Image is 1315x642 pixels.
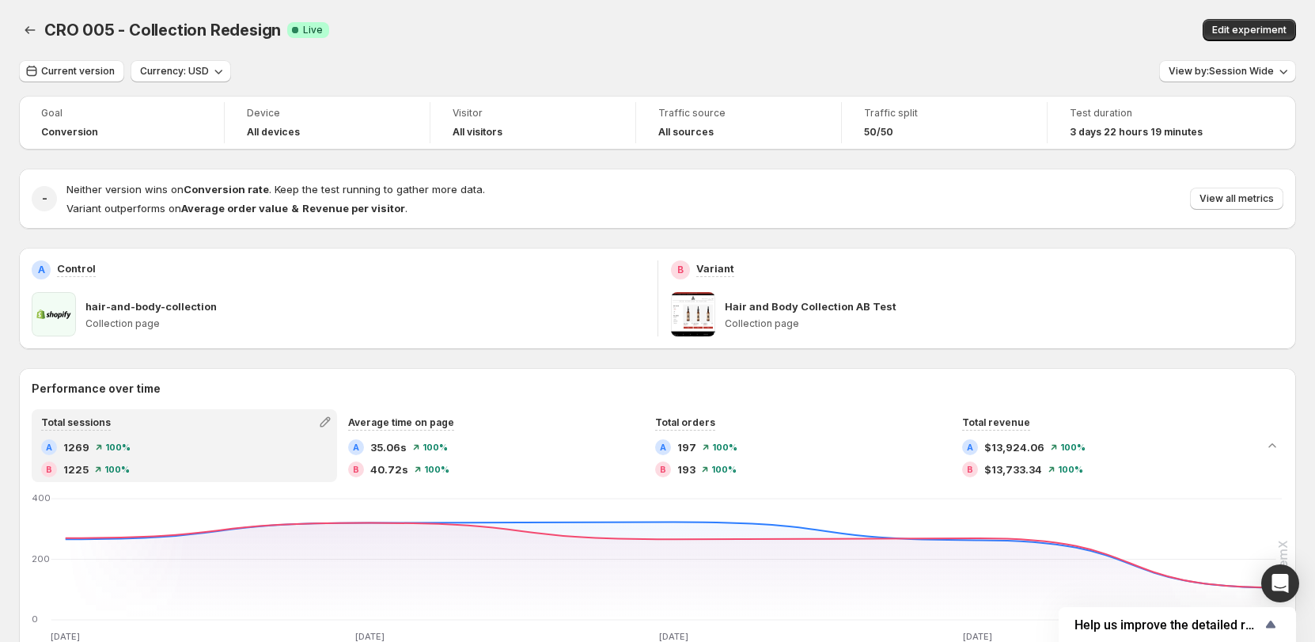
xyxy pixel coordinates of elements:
[66,183,485,196] span: Neither version wins on . Keep the test running to gather more data.
[348,416,454,428] span: Average time on page
[962,416,1030,428] span: Total revenue
[423,443,448,452] span: 100 %
[85,298,217,314] p: hair-and-body-collection
[967,443,973,452] h2: A
[658,126,714,139] h4: All sources
[660,465,666,474] h2: B
[19,19,41,41] button: Back
[247,105,407,140] a: DeviceAll devices
[247,126,300,139] h4: All devices
[63,439,89,455] span: 1269
[453,126,502,139] h4: All visitors
[1058,465,1083,474] span: 100 %
[864,105,1025,140] a: Traffic split50/50
[967,465,973,474] h2: B
[1074,617,1261,633] span: Help us improve the detailed report for A/B campaigns
[1169,65,1274,78] span: View by: Session Wide
[725,298,896,314] p: Hair and Body Collection AB Test
[963,631,992,642] text: [DATE]
[1070,126,1203,139] span: 3 days 22 hours 19 minutes
[1159,60,1296,82] button: View by:Session Wide
[1261,435,1283,457] button: Collapse chart
[660,443,666,452] h2: A
[1199,192,1274,205] span: View all metrics
[355,631,385,642] text: [DATE]
[677,439,696,455] span: 197
[659,631,688,642] text: [DATE]
[19,60,124,82] button: Current version
[32,553,50,564] text: 200
[725,317,1284,330] p: Collection page
[453,105,613,140] a: VisitorAll visitors
[677,462,695,477] span: 193
[302,202,405,215] strong: Revenue per visitor
[32,614,38,625] text: 0
[655,416,715,428] span: Total orders
[677,264,684,276] h2: B
[42,191,47,207] h2: -
[424,465,449,474] span: 100 %
[51,631,80,642] text: [DATE]
[303,24,323,36] span: Live
[1060,443,1086,452] span: 100 %
[864,126,893,139] span: 50/50
[41,126,98,139] span: Conversion
[984,439,1044,455] span: $13,924.06
[453,107,613,120] span: Visitor
[291,202,299,215] strong: &
[658,107,819,120] span: Traffic source
[370,439,407,455] span: 35.06s
[696,260,734,276] p: Variant
[1074,615,1280,634] button: Show survey - Help us improve the detailed report for A/B campaigns
[864,107,1025,120] span: Traffic split
[1203,19,1296,41] button: Edit experiment
[247,107,407,120] span: Device
[41,107,202,120] span: Goal
[1261,564,1299,602] div: Open Intercom Messenger
[181,202,288,215] strong: Average order value
[353,443,359,452] h2: A
[105,443,131,452] span: 100 %
[32,492,51,503] text: 400
[57,260,96,276] p: Control
[44,21,281,40] span: CRO 005 - Collection Redesign
[1070,107,1231,120] span: Test duration
[1070,105,1231,140] a: Test duration3 days 22 hours 19 minutes
[46,465,52,474] h2: B
[85,317,645,330] p: Collection page
[32,292,76,336] img: hair-and-body-collection
[712,443,737,452] span: 100 %
[38,264,45,276] h2: A
[711,465,737,474] span: 100 %
[104,465,130,474] span: 100 %
[1212,24,1287,36] span: Edit experiment
[46,443,52,452] h2: A
[1190,188,1283,210] button: View all metrics
[66,202,407,215] span: Variant outperforms on .
[370,462,408,477] span: 40.72s
[41,65,115,78] span: Current version
[184,183,269,196] strong: Conversion rate
[63,462,89,477] span: 1225
[984,462,1042,477] span: $13,733.34
[131,60,231,82] button: Currency: USD
[671,292,715,336] img: Hair and Body Collection AB Test
[140,65,209,78] span: Currency: USD
[41,416,111,428] span: Total sessions
[353,465,359,474] h2: B
[658,105,819,140] a: Traffic sourceAll sources
[41,105,202,140] a: GoalConversion
[32,381,1283,397] h2: Performance over time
